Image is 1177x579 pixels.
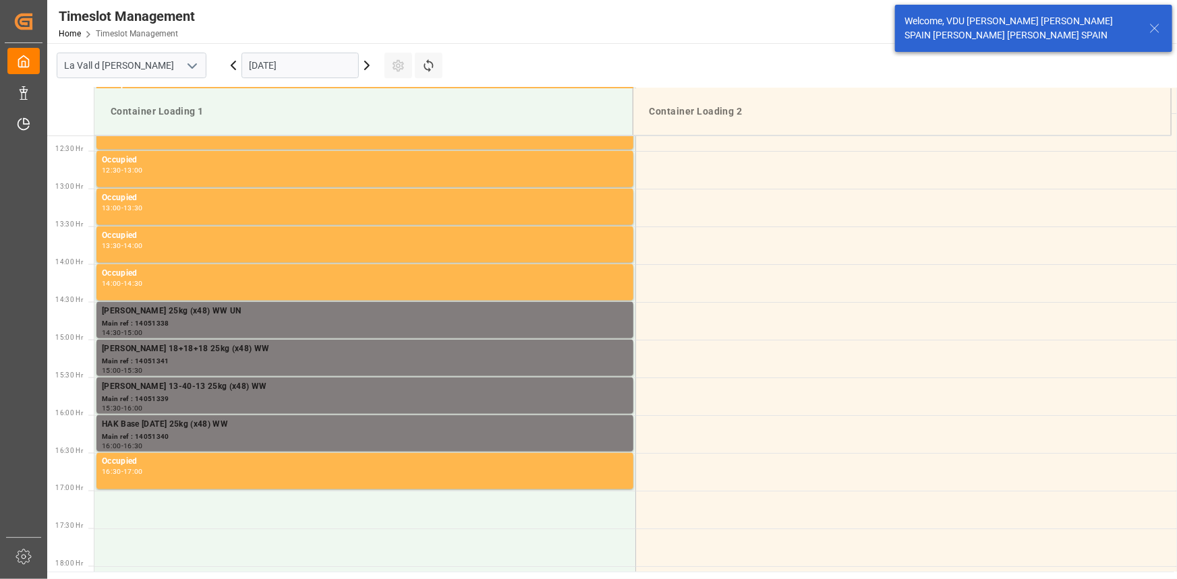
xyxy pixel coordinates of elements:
[123,243,143,249] div: 14:00
[121,469,123,475] div: -
[102,305,628,318] div: [PERSON_NAME] 25kg (x48) WW UN
[102,380,628,394] div: [PERSON_NAME] 13-40-13 25kg (x48) WW
[102,205,121,211] div: 13:00
[123,167,143,173] div: 13:00
[55,447,83,454] span: 16:30 Hr
[123,405,143,411] div: 16:00
[121,405,123,411] div: -
[102,330,121,336] div: 14:30
[102,443,121,449] div: 16:00
[55,183,83,190] span: 13:00 Hr
[121,330,123,336] div: -
[102,167,121,173] div: 12:30
[102,342,628,356] div: [PERSON_NAME] 18+18+18 25kg (x48) WW
[121,280,123,286] div: -
[55,371,83,379] span: 15:30 Hr
[123,469,143,475] div: 17:00
[55,485,83,492] span: 17:00 Hr
[55,409,83,417] span: 16:00 Hr
[57,53,206,78] input: Type to search/select
[102,469,121,475] div: 16:30
[905,14,1137,42] div: Welcome, VDU [PERSON_NAME] [PERSON_NAME] SPAIN [PERSON_NAME] [PERSON_NAME] SPAIN
[102,318,628,330] div: Main ref : 14051338
[102,367,121,373] div: 15:00
[55,220,83,228] span: 13:30 Hr
[102,154,628,167] div: Occupied
[121,367,123,373] div: -
[55,522,83,530] span: 17:30 Hr
[123,280,143,286] div: 14:30
[55,145,83,152] span: 12:30 Hr
[102,431,628,443] div: Main ref : 14051340
[102,229,628,243] div: Occupied
[121,205,123,211] div: -
[181,55,202,76] button: open menu
[102,191,628,205] div: Occupied
[102,456,628,469] div: Occupied
[102,394,628,405] div: Main ref : 14051339
[55,334,83,341] span: 15:00 Hr
[55,296,83,303] span: 14:30 Hr
[102,243,121,249] div: 13:30
[121,443,123,449] div: -
[121,167,123,173] div: -
[121,243,123,249] div: -
[102,267,628,280] div: Occupied
[102,418,628,431] div: HAK Base [DATE] 25kg (x48) WW
[59,29,81,38] a: Home
[123,367,143,373] div: 15:30
[241,53,359,78] input: DD.MM.YYYY
[123,330,143,336] div: 15:00
[123,443,143,449] div: 16:30
[102,280,121,286] div: 14:00
[102,356,628,367] div: Main ref : 14051341
[123,205,143,211] div: 13:30
[102,405,121,411] div: 15:30
[55,258,83,266] span: 14:00 Hr
[55,560,83,568] span: 18:00 Hr
[105,99,622,124] div: Container Loading 1
[644,99,1160,124] div: Container Loading 2
[59,6,195,26] div: Timeslot Management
